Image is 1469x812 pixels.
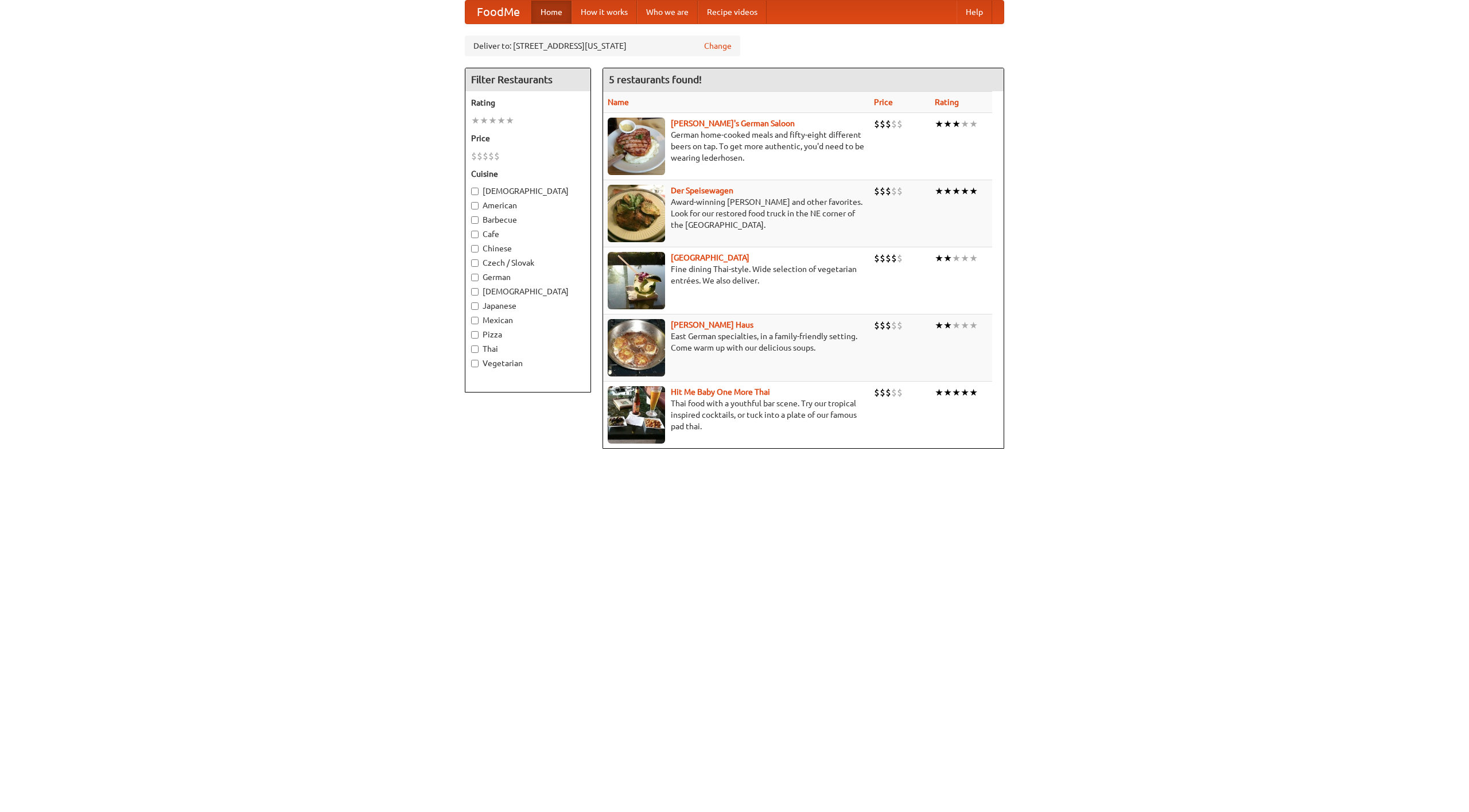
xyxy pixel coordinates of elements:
img: speisewagen.jpg [608,185,665,242]
input: Chinese [471,245,479,252]
li: ★ [969,319,978,332]
a: Change [704,40,732,52]
li: $ [483,150,488,162]
label: Japanese [471,300,585,312]
li: $ [874,118,880,130]
li: $ [488,150,494,162]
li: $ [897,319,903,332]
label: Thai [471,343,585,355]
a: [PERSON_NAME]'s German Saloon [671,119,795,128]
li: $ [885,252,891,265]
li: $ [897,252,903,265]
p: Thai food with a youthful bar scene. Try our tropical inspired cocktails, or tuck into a plate of... [608,398,865,432]
li: $ [891,252,897,265]
label: Barbecue [471,214,585,226]
li: ★ [935,319,943,332]
p: German home-cooked meals and fifty-eight different beers on tap. To get more authentic, you'd nee... [608,129,865,164]
label: Mexican [471,314,585,326]
input: [DEMOGRAPHIC_DATA] [471,288,479,296]
input: American [471,202,479,209]
a: FoodMe [465,1,531,24]
li: $ [891,319,897,332]
li: ★ [952,252,961,265]
li: $ [880,185,885,197]
li: ★ [943,252,952,265]
li: ★ [952,118,961,130]
img: esthers.jpg [608,118,665,175]
li: $ [874,386,880,399]
li: ★ [961,185,969,197]
li: ★ [943,118,952,130]
li: ★ [506,114,514,127]
p: East German specialties, in a family-friendly setting. Come warm up with our delicious soups. [608,331,865,353]
li: ★ [943,386,952,399]
li: $ [874,252,880,265]
li: ★ [961,386,969,399]
a: Help [957,1,992,24]
input: [DEMOGRAPHIC_DATA] [471,188,479,195]
li: $ [874,185,880,197]
a: Price [874,98,893,107]
img: kohlhaus.jpg [608,319,665,376]
li: $ [494,150,500,162]
a: Rating [935,98,959,107]
li: ★ [952,319,961,332]
li: ★ [935,185,943,197]
h4: Filter Restaurants [465,68,590,91]
a: [PERSON_NAME] Haus [671,320,753,329]
li: ★ [961,319,969,332]
input: German [471,274,479,281]
li: $ [874,319,880,332]
a: Recipe videos [698,1,767,24]
li: ★ [952,185,961,197]
label: [DEMOGRAPHIC_DATA] [471,185,585,197]
li: $ [885,185,891,197]
input: Pizza [471,331,479,339]
input: Thai [471,345,479,353]
li: $ [471,150,477,162]
li: $ [477,150,483,162]
input: Vegetarian [471,360,479,367]
li: ★ [969,118,978,130]
li: $ [891,185,897,197]
li: ★ [488,114,497,127]
li: ★ [935,386,943,399]
input: Japanese [471,302,479,310]
label: American [471,200,585,211]
li: $ [880,118,885,130]
a: Hit Me Baby One More Thai [671,387,770,397]
div: Deliver to: [STREET_ADDRESS][US_STATE] [465,36,740,56]
input: Barbecue [471,216,479,224]
li: $ [897,118,903,130]
label: Czech / Slovak [471,257,585,269]
a: Der Speisewagen [671,186,733,195]
h5: Rating [471,97,585,108]
img: babythai.jpg [608,386,665,444]
ng-pluralize: 5 restaurants found! [609,74,702,85]
li: ★ [497,114,506,127]
label: German [471,271,585,283]
li: ★ [961,118,969,130]
li: ★ [969,386,978,399]
li: $ [885,118,891,130]
input: Mexican [471,317,479,324]
a: Who we are [637,1,698,24]
label: [DEMOGRAPHIC_DATA] [471,286,585,297]
h5: Cuisine [471,168,585,180]
label: Cafe [471,228,585,240]
a: How it works [572,1,637,24]
img: satay.jpg [608,252,665,309]
li: ★ [935,118,943,130]
h5: Price [471,133,585,144]
a: [GEOGRAPHIC_DATA] [671,253,749,262]
li: ★ [471,114,480,127]
li: $ [880,252,885,265]
li: $ [897,386,903,399]
li: ★ [943,185,952,197]
li: $ [885,386,891,399]
li: ★ [935,252,943,265]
